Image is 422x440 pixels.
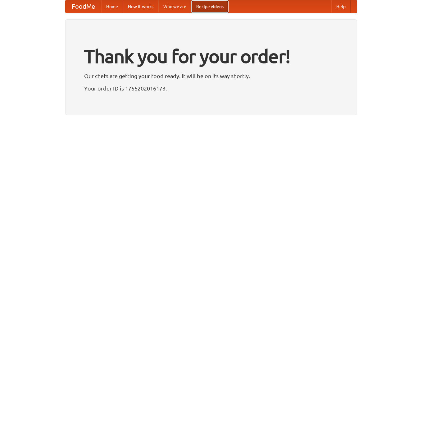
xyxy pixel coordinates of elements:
[191,0,229,13] a: Recipe videos
[84,41,338,71] h1: Thank you for your order!
[123,0,158,13] a: How it works
[84,84,338,93] p: Your order ID is 1755202016173.
[158,0,191,13] a: Who we are
[84,71,338,81] p: Our chefs are getting your food ready. It will be on its way shortly.
[66,0,101,13] a: FoodMe
[101,0,123,13] a: Home
[331,0,351,13] a: Help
